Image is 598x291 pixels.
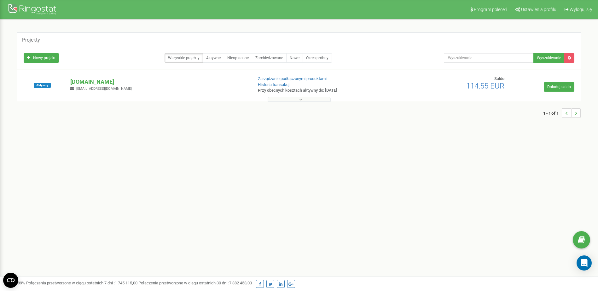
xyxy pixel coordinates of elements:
[22,37,40,43] h5: Projekty
[570,7,592,12] span: Wyloguj się
[70,78,247,86] p: [DOMAIN_NAME]
[24,53,59,63] a: Nowy projekt
[286,53,303,63] a: Nowe
[224,53,252,63] a: Nieopłacone
[258,88,388,94] p: Przy obecnych kosztach aktywny do: [DATE]
[521,7,556,12] span: Ustawienia profilu
[544,82,574,92] a: Doładuj saldo
[303,53,332,63] a: Okres próbny
[165,53,203,63] a: Wszystkie projekty
[229,281,252,285] u: 7 382 453,00
[203,53,224,63] a: Aktywne
[34,83,51,88] span: Aktywny
[258,76,327,81] a: Zarządzanie podłączonymi produktami
[533,53,565,63] button: Wyszukiwanie
[466,82,504,90] span: 114,55 EUR
[258,82,290,87] a: Historia transakcji
[26,281,137,285] span: Połączenia przetworzone w ciągu ostatnich 7 dni :
[474,7,507,12] span: Program poleceń
[494,76,504,81] span: Saldo
[577,255,592,271] div: Open Intercom Messenger
[138,281,252,285] span: Połączenia przetworzone w ciągu ostatnich 30 dni :
[3,273,18,288] button: Open CMP widget
[115,281,137,285] u: 1 745 115,00
[252,53,287,63] a: Zarchiwizowane
[444,53,534,63] input: Wyszukiwanie
[76,87,132,91] span: [EMAIL_ADDRESS][DOMAIN_NAME]
[543,108,562,118] span: 1 - 1 of 1
[543,102,581,124] nav: ...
